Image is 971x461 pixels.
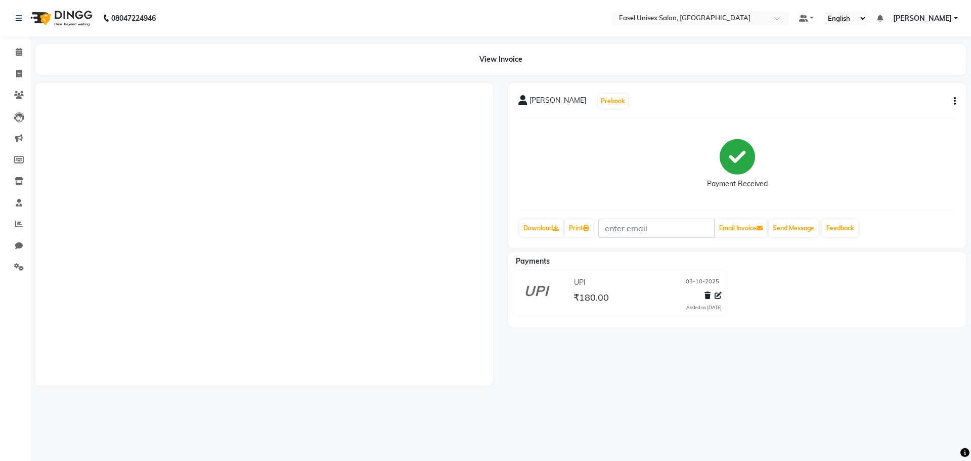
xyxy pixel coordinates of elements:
input: enter email [598,219,715,238]
button: Send Message [769,220,818,237]
button: Prebook [598,94,628,108]
span: ₹180.00 [573,291,609,306]
span: [PERSON_NAME] [529,95,586,109]
span: [PERSON_NAME] [893,13,952,24]
a: Feedback [822,220,858,237]
span: 03-10-2025 [686,277,719,288]
a: Print [565,220,593,237]
div: View Invoice [35,44,966,75]
button: Email Invoice [715,220,767,237]
b: 08047224946 [111,4,156,32]
div: Added on [DATE] [686,304,722,311]
a: Download [519,220,563,237]
div: Payment Received [707,179,768,189]
span: UPI [574,277,586,288]
img: logo [26,4,95,32]
span: Payments [516,257,550,266]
